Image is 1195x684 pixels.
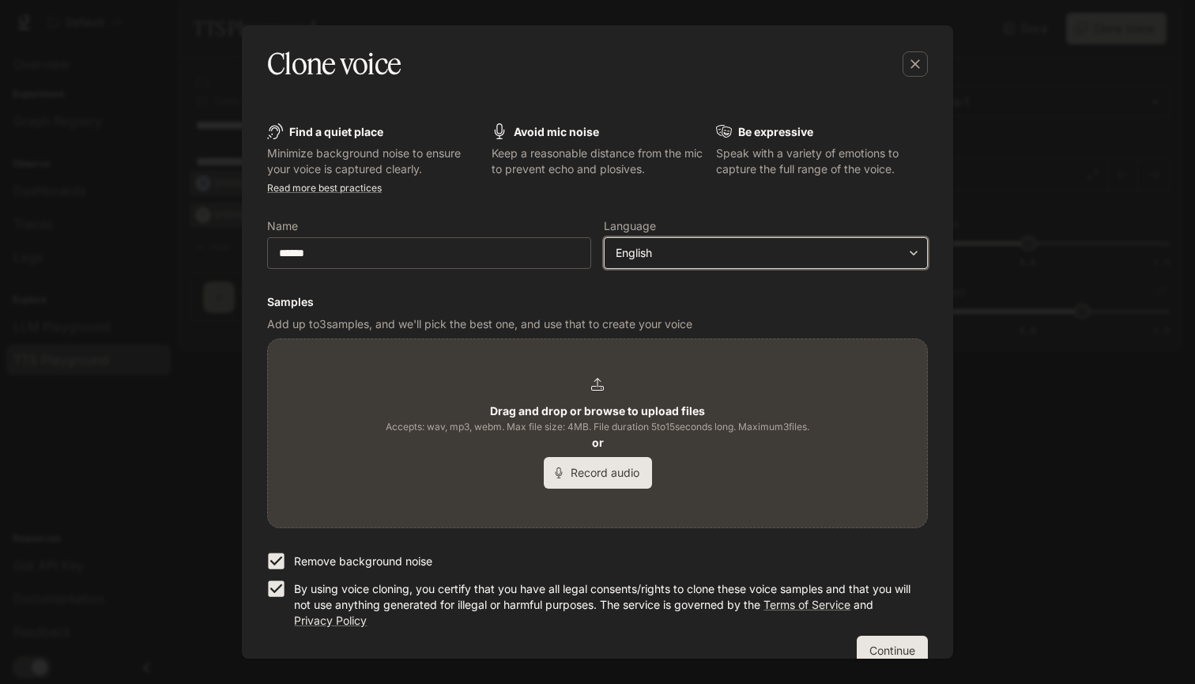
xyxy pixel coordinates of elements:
[592,436,604,449] b: or
[604,221,656,232] p: Language
[294,554,432,569] p: Remove background noise
[514,125,599,138] b: Avoid mic noise
[267,294,928,310] h6: Samples
[289,125,383,138] b: Find a quiet place
[294,581,915,629] p: By using voice cloning, you certify that you have all legal consents/rights to clone these voice ...
[267,145,479,177] p: Minimize background noise to ensure your voice is captured clearly.
[857,636,928,667] button: Continue
[544,457,652,489] button: Record audio
[386,419,809,435] span: Accepts: wav, mp3, webm. Max file size: 4MB. File duration 5 to 15 seconds long. Maximum 3 files.
[605,245,927,261] div: English
[763,598,850,611] a: Terms of Service
[492,145,703,177] p: Keep a reasonable distance from the mic to prevent echo and plosives.
[738,125,813,138] b: Be expressive
[267,316,928,332] p: Add up to 3 samples, and we'll pick the best one, and use that to create your voice
[267,44,401,84] h5: Clone voice
[490,404,705,418] b: Drag and drop or browse to upload files
[716,145,928,177] p: Speak with a variety of emotions to capture the full range of the voice.
[294,614,367,627] a: Privacy Policy
[267,182,382,194] a: Read more best practices
[616,245,902,261] div: English
[267,221,298,232] p: Name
